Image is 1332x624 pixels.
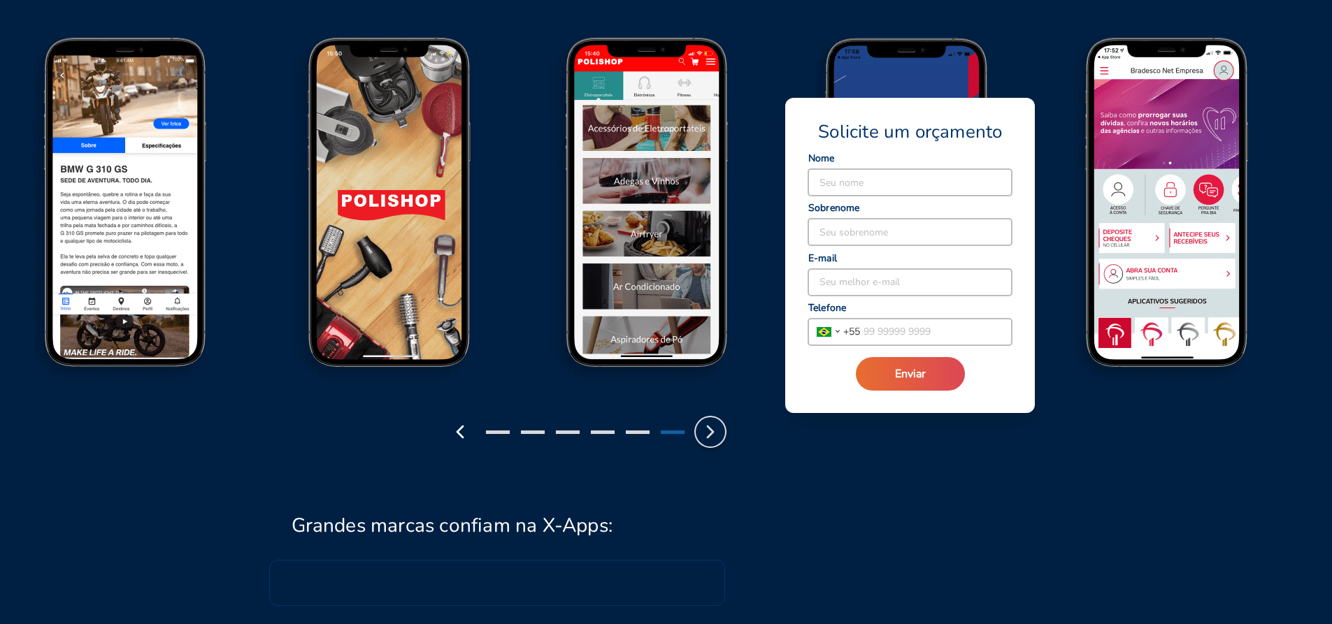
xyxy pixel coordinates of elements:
input: 99 99999 9999 [860,319,1012,345]
span: Solicite um orçamento [818,120,1002,144]
h2: Grandes marcas confiam na X-Apps: [292,514,613,537]
img: Polishop Screen 2 [520,34,780,395]
input: Seu sobrenome [808,219,1012,245]
input: Seu nome [808,169,1012,196]
img: Bradesco Screen 2 [1040,34,1301,395]
span: Enviar [895,366,926,382]
button: Enviar [856,357,965,391]
img: Bradesco Screen 1 [780,34,1040,395]
span: + 55 [843,324,860,339]
input: Seu melhor e-mail [808,269,1012,296]
img: Polishop Screen 1 [260,34,520,395]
